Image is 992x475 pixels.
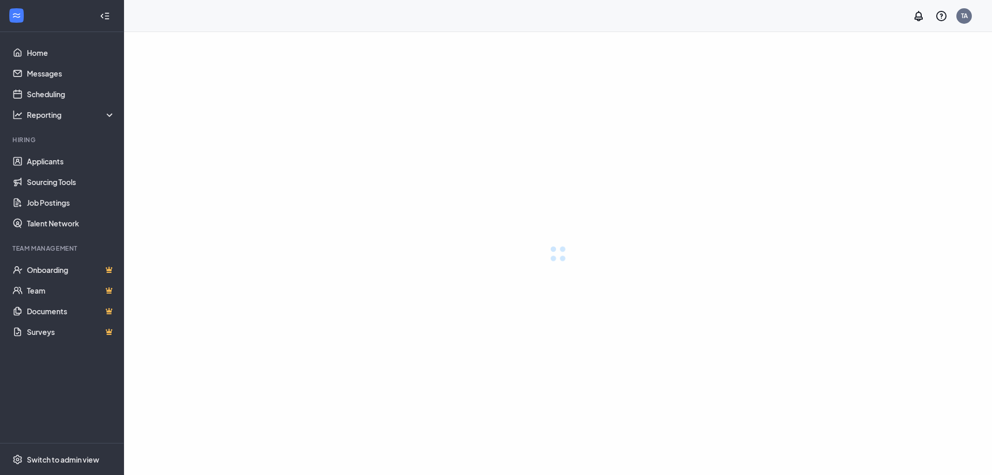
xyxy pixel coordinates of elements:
[12,110,23,120] svg: Analysis
[27,110,116,120] div: Reporting
[27,172,115,192] a: Sourcing Tools
[27,454,99,465] div: Switch to admin view
[27,42,115,63] a: Home
[27,63,115,84] a: Messages
[27,84,115,104] a: Scheduling
[27,301,115,321] a: DocumentsCrown
[11,10,22,21] svg: WorkstreamLogo
[27,213,115,234] a: Talent Network
[961,11,968,20] div: TA
[12,244,113,253] div: Team Management
[27,192,115,213] a: Job Postings
[27,280,115,301] a: TeamCrown
[12,454,23,465] svg: Settings
[27,321,115,342] a: SurveysCrown
[100,11,110,21] svg: Collapse
[935,10,948,22] svg: QuestionInfo
[912,10,925,22] svg: Notifications
[27,259,115,280] a: OnboardingCrown
[12,135,113,144] div: Hiring
[27,151,115,172] a: Applicants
